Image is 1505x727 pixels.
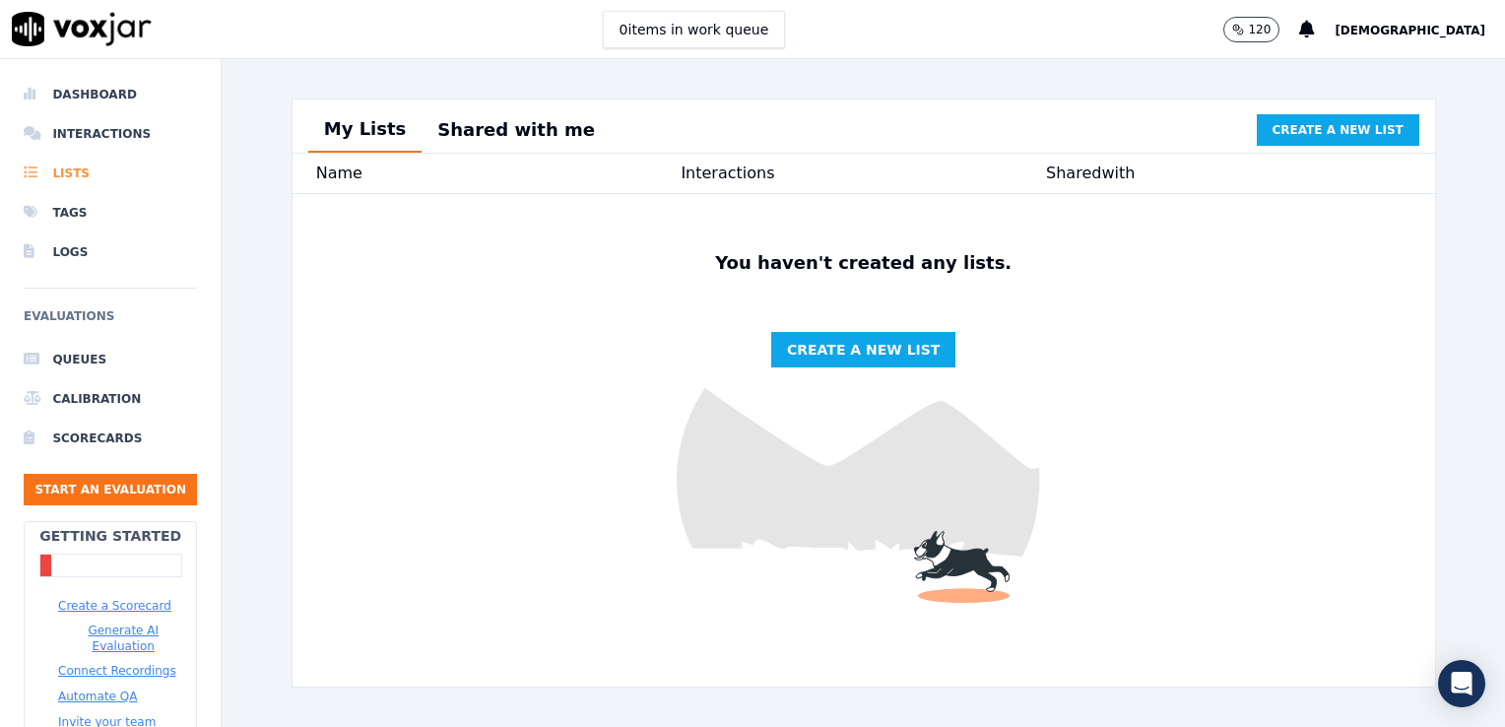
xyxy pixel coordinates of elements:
img: voxjar logo [12,12,152,46]
a: Lists [24,154,197,193]
a: Logs [24,232,197,272]
button: Create a new list [771,332,955,367]
span: [DEMOGRAPHIC_DATA] [1335,24,1485,37]
a: Queues [24,340,197,379]
a: Tags [24,193,197,232]
span: Create a new list [787,340,940,360]
button: Automate QA [58,689,137,704]
span: Create a new list [1273,122,1404,138]
button: Start an Evaluation [24,474,197,505]
button: Connect Recordings [58,663,176,679]
p: You haven't created any lists. [707,249,1019,277]
button: [DEMOGRAPHIC_DATA] [1335,18,1505,41]
a: Calibration [24,379,197,419]
p: 120 [1248,22,1271,37]
h2: Getting Started [39,526,181,546]
img: fun dog [293,194,1435,687]
button: Shared with me [422,108,611,152]
div: Open Intercom Messenger [1438,660,1485,707]
button: My Lists [308,107,423,153]
a: Dashboard [24,75,197,114]
a: Scorecards [24,419,197,458]
button: 120 [1223,17,1279,42]
div: Shared with [1046,162,1411,185]
button: 0items in work queue [603,11,786,48]
button: Create a Scorecard [58,598,171,614]
button: Generate AI Evaluation [58,623,188,654]
a: Interactions [24,114,197,154]
button: 120 [1223,17,1299,42]
div: Name [316,162,682,185]
div: Interactions [681,162,1046,185]
button: Create a new list [1257,114,1419,146]
h6: Evaluations [24,304,197,340]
